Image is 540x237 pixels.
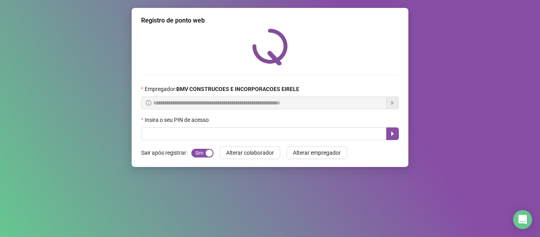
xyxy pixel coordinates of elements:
img: QRPoint [252,28,288,65]
button: Alterar colaborador [220,146,280,159]
span: Alterar colaborador [226,148,274,157]
span: caret-right [389,131,396,137]
button: Alterar empregador [287,146,347,159]
div: Registro de ponto web [141,16,399,25]
label: Insira o seu PIN de acesso [141,116,214,124]
label: Sair após registrar [141,146,191,159]
span: Empregador : [145,85,299,93]
strong: BMV CONSTRUCOES E INCORPORACOES EIRELE [176,86,299,92]
div: Open Intercom Messenger [513,210,532,229]
span: info-circle [146,100,151,106]
span: Alterar empregador [293,148,341,157]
